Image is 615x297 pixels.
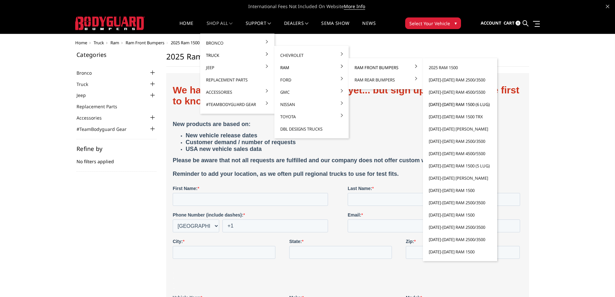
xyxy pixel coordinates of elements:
[504,20,515,26] span: Cart
[362,21,375,34] a: News
[425,160,495,172] a: [DATE]-[DATE] Ram 1500 (5 lug)
[75,40,87,46] a: Home
[351,61,420,74] a: Ram Front Bumpers
[171,40,200,46] span: 2025 Ram 1500
[277,86,346,98] a: GMC
[246,21,271,34] a: Support
[277,98,346,111] a: Nissan
[166,52,529,67] h1: 2025 Ram 1500
[203,98,272,111] a: #TeamBodyguard Gear
[425,246,495,258] a: [DATE]-[DATE] Ram 1500
[233,216,248,221] strong: Model:
[126,40,164,46] a: Ram Front Bumpers
[75,16,145,30] img: BODYGUARD BUMPERS
[277,123,346,135] a: DBL Designs Trucks
[203,37,272,49] a: Bronco
[425,74,495,86] a: [DATE]-[DATE] Ram 2500/3500
[481,20,501,26] span: Account
[277,111,346,123] a: Toyota
[425,147,495,160] a: [DATE]-[DATE] Ram 4500/5500
[425,98,495,111] a: [DATE]-[DATE] Ram 1500 (6 lug)
[425,123,495,135] a: [DATE]-[DATE] [PERSON_NAME]
[175,106,199,111] strong: Last Name:
[77,103,125,110] a: Replacement Parts
[117,216,129,221] strong: Make:
[351,74,420,86] a: Ram Rear Bumpers
[77,126,135,133] a: #TeamBodyguard Gear
[77,146,157,152] h5: Refine by
[203,49,272,61] a: Truck
[77,52,157,58] h5: Categories
[179,21,193,34] a: Home
[203,61,272,74] a: Jeep
[77,69,100,76] a: Bronco
[425,135,495,147] a: [DATE]-[DATE] Ram 2500/3500
[481,15,501,32] a: Account
[425,209,495,221] a: [DATE]-[DATE] Ram 1500
[425,221,495,233] a: [DATE]-[DATE] Ram 2500/3500
[1,205,3,210] span: .
[77,81,96,88] a: Truck
[321,21,349,34] a: SEMA Show
[583,266,615,297] iframe: Chat Widget
[284,21,309,34] a: Dealers
[203,86,272,98] a: Accessories
[405,17,461,29] button: Select Your Vehicle
[344,3,365,10] a: More Info
[516,21,520,26] span: 0
[175,242,205,247] strong: Product Type:
[425,86,495,98] a: [DATE]-[DATE] Ram 4500/5500
[425,184,495,196] a: [DATE]-[DATE] Ram 1500
[425,233,495,246] a: [DATE]-[DATE] Ram 2500/3500
[425,172,495,184] a: [DATE]-[DATE] [PERSON_NAME]
[409,20,450,27] span: Select Your Vehicle
[277,74,346,86] a: Ford
[455,20,457,27] span: ▾
[77,92,94,99] a: Jeep
[425,196,495,209] a: [DATE]-[DATE] Ram 2500/3500
[175,133,189,138] strong: Email:
[425,111,495,123] a: [DATE]-[DATE] Ram 1500 TRX
[233,159,241,164] strong: Zip:
[203,74,272,86] a: Replacement Parts
[117,159,129,164] strong: State:
[77,146,157,172] div: No filters applied
[77,114,110,121] a: Accessories
[504,15,520,32] a: Cart 0
[110,40,119,46] a: Ram
[94,40,104,46] a: Truck
[277,49,346,61] a: Chevrolet
[207,21,233,34] a: shop all
[425,61,495,74] a: 2025 Ram 1500
[277,61,346,74] a: Ram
